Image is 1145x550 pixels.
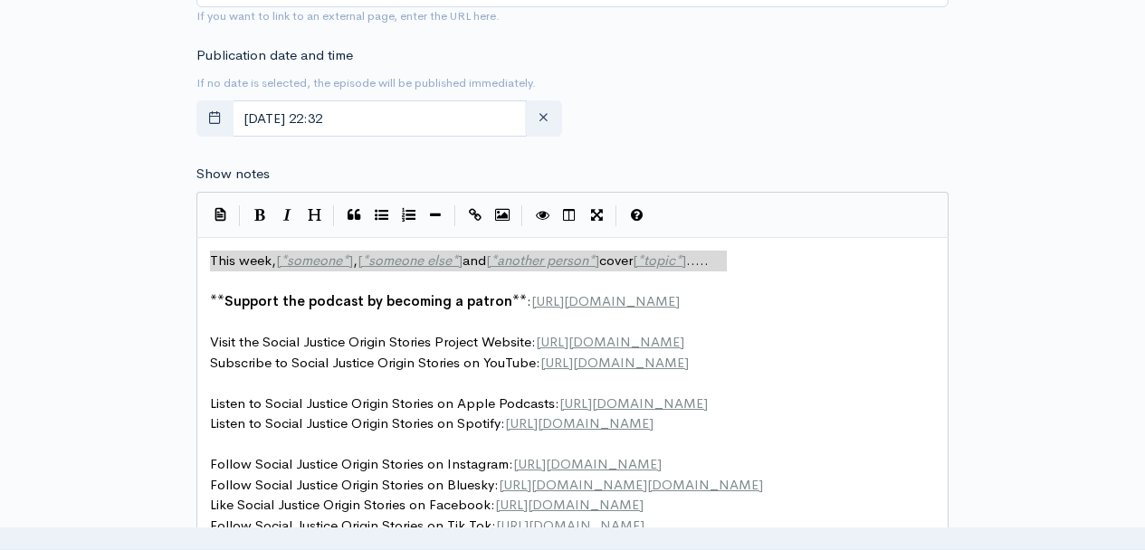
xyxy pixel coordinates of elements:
span: topic [644,251,675,269]
span: ..... [686,251,709,269]
span: ] [595,251,599,269]
span: cover [599,251,633,269]
span: someone [287,251,342,269]
button: Numbered List [395,202,422,229]
span: [URL][DOMAIN_NAME] [540,354,689,371]
span: someone else [368,251,452,269]
span: : [210,292,680,309]
i: | [454,205,456,226]
span: [URL][DOMAIN_NAME] [513,455,662,472]
span: [URL][DOMAIN_NAME] [495,496,644,513]
span: Support the podcast by becoming a patron [224,292,512,309]
span: Follow Social Justice Origin Stories on Bluesky: [210,476,763,493]
button: Insert Image [489,202,516,229]
span: and [463,251,486,269]
button: Italic [273,202,301,229]
span: , [353,251,358,269]
label: Show notes [196,164,270,185]
button: Insert Horizontal Line [422,202,449,229]
span: [ [276,251,281,269]
span: another person [497,251,588,269]
span: [URL][DOMAIN_NAME] [496,517,644,534]
span: [ [358,251,362,269]
span: [URL][DOMAIN_NAME] [505,414,654,431]
span: Like Social Justice Origin Stories on Facebook: [210,496,644,513]
button: toggle [196,100,234,137]
span: [ [486,251,491,269]
span: ] [348,251,353,269]
small: If you want to link to an external page, enter the URL here. [196,7,949,25]
span: Follow Social Justice Origin Stories on Tik Tok: [210,517,644,534]
i: | [333,205,335,226]
span: This week, [210,251,276,269]
label: Publication date and time [196,45,353,66]
span: [URL][DOMAIN_NAME][DOMAIN_NAME] [499,476,763,493]
span: Follow Social Justice Origin Stories on Instagram: [210,455,662,472]
button: Heading [301,202,328,229]
button: Markdown Guide [623,202,650,229]
span: [URL][DOMAIN_NAME] [536,333,684,350]
span: Listen to Social Justice Origin Stories on Spotify: [210,414,654,431]
button: Quote [340,202,367,229]
button: Create Link [462,202,489,229]
span: [URL][DOMAIN_NAME] [559,394,708,412]
span: ] [682,251,686,269]
button: Toggle Fullscreen [583,202,610,229]
span: [URL][DOMAIN_NAME] [531,292,680,309]
span: [ [633,251,637,269]
span: Subscribe to Social Justice Origin Stories on YouTube: [210,354,689,371]
span: ] [458,251,463,269]
i: | [521,205,523,226]
button: Toggle Side by Side [556,202,583,229]
button: Toggle Preview [529,202,556,229]
span: Visit the Social Justice Origin Stories Project Website: [210,333,684,350]
small: If no date is selected, the episode will be published immediately. [196,75,536,90]
span: Listen to Social Justice Origin Stories on Apple Podcasts: [210,394,708,412]
i: | [239,205,241,226]
button: Bold [246,202,273,229]
button: Generic List [367,202,395,229]
button: Insert Show Notes Template [206,201,234,228]
i: | [615,205,617,226]
button: clear [525,100,562,137]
